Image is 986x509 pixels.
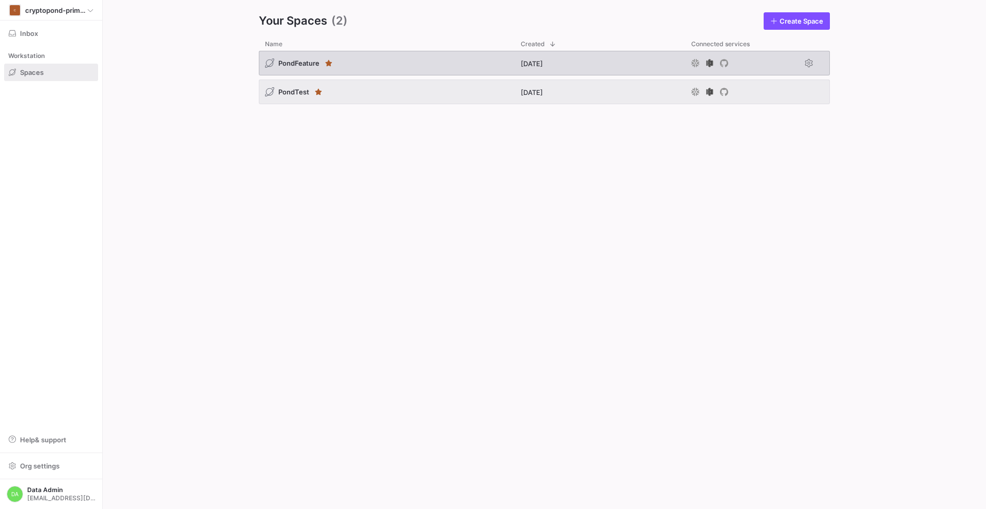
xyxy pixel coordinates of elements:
[27,486,96,494] span: Data Admin
[691,41,750,48] span: Connected services
[25,6,87,14] span: cryptopond-primary
[4,457,98,475] button: Org settings
[764,12,830,30] a: Create Space
[259,12,327,30] span: Your Spaces
[259,51,830,80] div: Press SPACE to select this row.
[20,29,38,37] span: Inbox
[10,5,20,15] div: C
[265,41,282,48] span: Name
[4,463,98,471] a: Org settings
[27,495,96,502] span: [EMAIL_ADDRESS][DOMAIN_NAME]
[521,88,543,96] span: [DATE]
[521,60,543,68] span: [DATE]
[278,88,309,96] span: PondTest
[331,12,348,30] span: (2)
[7,486,23,502] div: DA
[259,80,830,108] div: Press SPACE to select this row.
[521,41,545,48] span: Created
[278,59,319,67] span: PondFeature
[780,17,823,25] span: Create Space
[4,25,98,42] button: Inbox
[20,462,60,470] span: Org settings
[4,48,98,64] div: Workstation
[20,68,44,76] span: Spaces
[4,483,98,505] button: DAData Admin[EMAIL_ADDRESS][DOMAIN_NAME]
[20,436,66,444] span: Help & support
[4,431,98,448] button: Help& support
[4,64,98,81] a: Spaces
